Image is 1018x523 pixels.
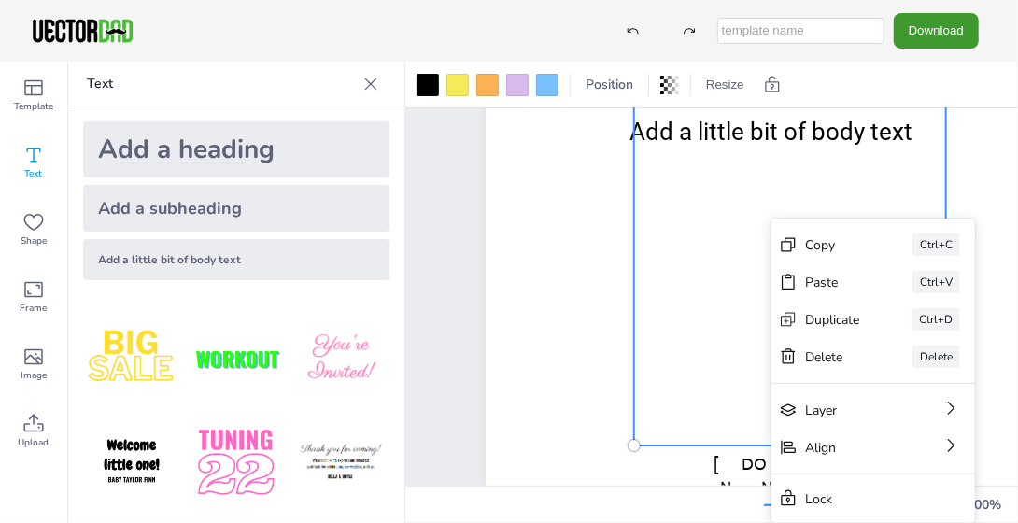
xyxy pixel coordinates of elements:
[805,236,860,254] div: Copy
[629,119,912,147] span: Add a little bit of body text
[714,454,829,521] span: [DOMAIN_NAME]
[962,496,1007,514] div: 100 %
[805,402,889,419] div: Layer
[292,310,389,407] img: BBMXfK6.png
[14,99,53,114] span: Template
[188,310,285,407] img: XdJCRjX.png
[87,62,356,106] p: Text
[805,439,889,457] div: Align
[912,346,960,368] div: Delete
[19,435,49,450] span: Upload
[582,76,637,93] span: Position
[699,70,752,100] button: Resize
[805,490,915,508] div: Lock
[83,239,389,280] div: Add a little bit of body text
[30,17,135,45] img: VectorDad-1.png
[83,415,180,512] img: GNLDUe7.png
[805,311,859,329] div: Duplicate
[292,415,389,512] img: K4iXMrW.png
[894,13,979,48] button: Download
[83,185,389,232] div: Add a subheading
[912,271,960,293] div: Ctrl+V
[188,415,285,512] img: 1B4LbXY.png
[805,274,860,291] div: Paste
[25,166,43,181] span: Text
[21,233,47,248] span: Shape
[912,233,960,256] div: Ctrl+C
[83,121,389,177] div: Add a heading
[21,368,47,383] span: Image
[805,348,860,366] div: Delete
[83,310,180,407] img: style1.png
[21,301,48,316] span: Frame
[717,18,884,44] input: template name
[912,308,960,331] div: Ctrl+D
